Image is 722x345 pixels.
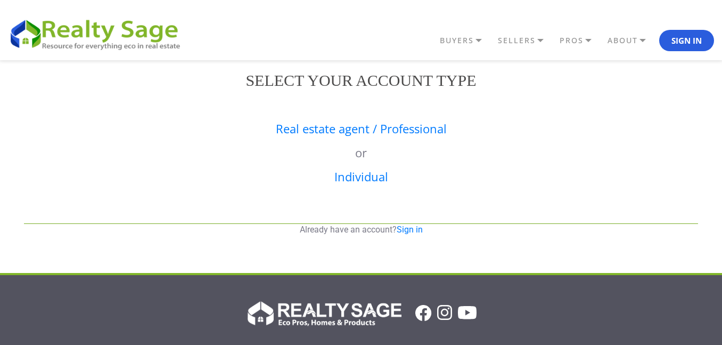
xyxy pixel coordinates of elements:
[16,106,706,213] div: or
[605,31,659,50] a: ABOUT
[334,169,388,184] a: Individual
[8,16,189,51] img: REALTY SAGE
[659,30,714,51] button: Sign In
[24,224,698,236] p: Already have an account?
[245,298,401,328] img: Realty Sage Logo
[276,121,447,137] a: Real estate agent / Professional
[16,71,706,90] h2: Select your account type
[437,31,495,50] a: BUYERS
[495,31,557,50] a: SELLERS
[557,31,605,50] a: PROS
[397,224,423,235] a: Sign in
